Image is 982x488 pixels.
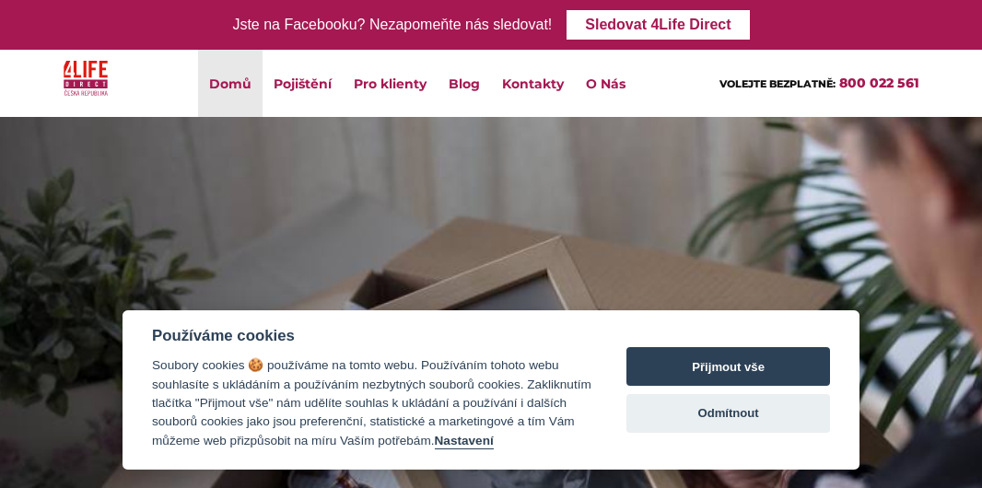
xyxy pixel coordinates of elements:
a: Kontakty [491,50,575,117]
div: Soubory cookies 🍪 používáme na tomto webu. Používáním tohoto webu souhlasíte s ukládáním a použív... [152,356,591,450]
a: Domů [198,50,263,117]
button: Přijmout vše [626,347,830,386]
a: Blog [438,50,491,117]
button: Nastavení [435,434,494,449]
span: VOLEJTE BEZPLATNĚ: [719,77,836,90]
div: Jste na Facebooku? Nezapomeňte nás sledovat! [232,12,552,39]
img: 4Life Direct Česká republika logo [64,57,108,99]
div: Používáme cookies [152,327,591,345]
a: 800 022 561 [839,75,919,91]
a: Sledovat 4Life Direct [567,10,749,40]
button: Odmítnout [626,394,830,433]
